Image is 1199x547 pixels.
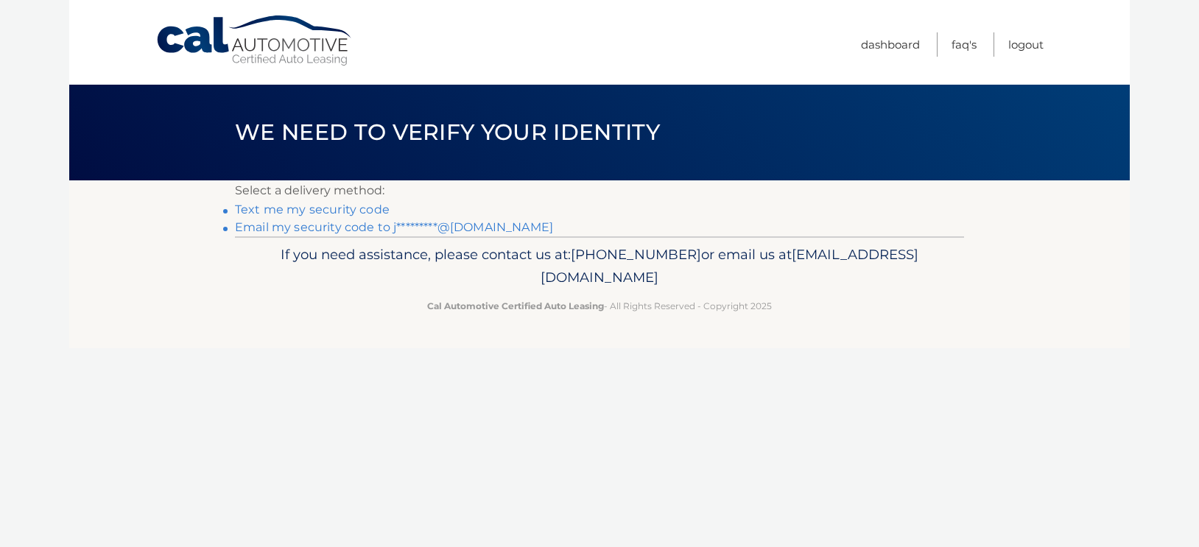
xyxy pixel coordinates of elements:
strong: Cal Automotive Certified Auto Leasing [427,300,604,311]
p: Select a delivery method: [235,180,964,201]
span: We need to verify your identity [235,119,660,146]
a: Email my security code to j*********@[DOMAIN_NAME] [235,220,553,234]
a: Logout [1008,32,1044,57]
a: Cal Automotive [155,15,354,67]
a: Dashboard [861,32,920,57]
a: Text me my security code [235,202,390,216]
a: FAQ's [952,32,977,57]
span: [PHONE_NUMBER] [571,246,701,263]
p: If you need assistance, please contact us at: or email us at [245,243,954,290]
p: - All Rights Reserved - Copyright 2025 [245,298,954,314]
